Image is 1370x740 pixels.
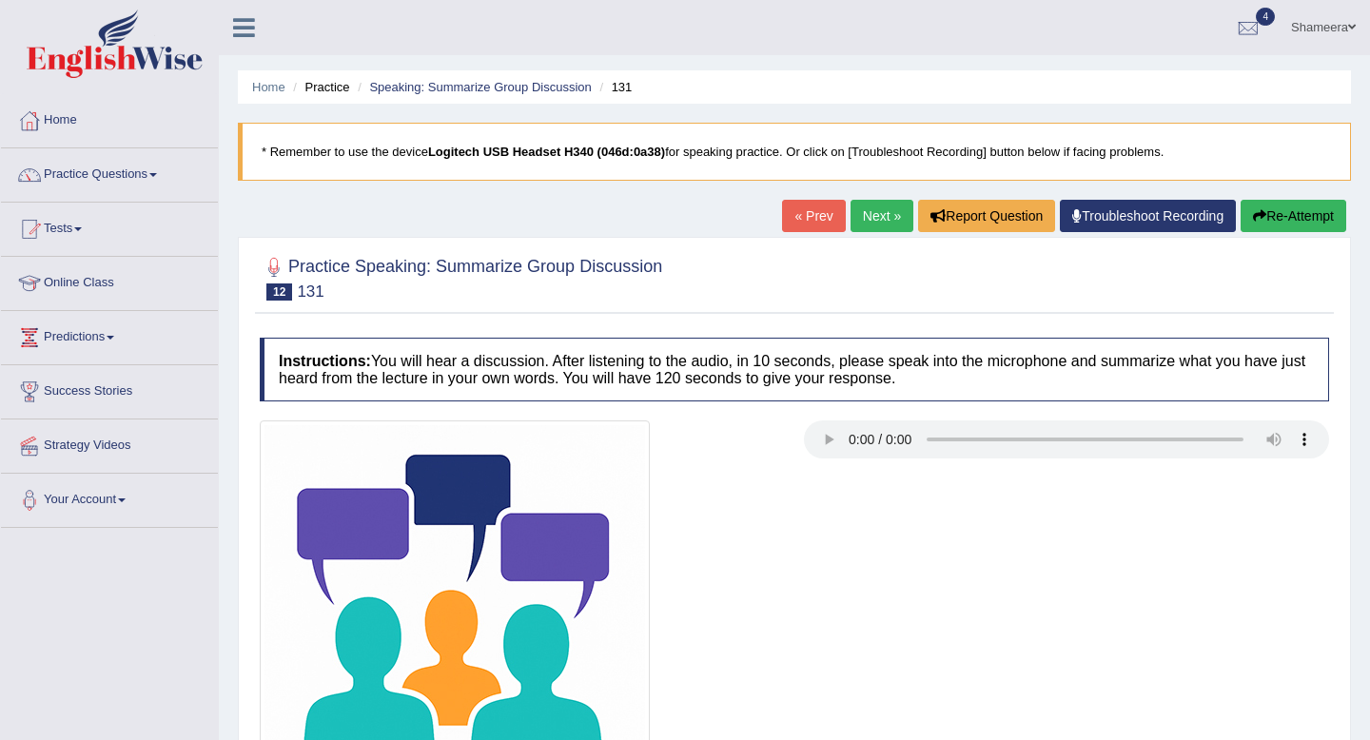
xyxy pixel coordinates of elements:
a: Next » [851,200,913,232]
b: Logitech USB Headset H340 (046d:0a38) [428,145,665,159]
a: Home [1,94,218,142]
a: Strategy Videos [1,419,218,467]
button: Re-Attempt [1241,200,1346,232]
button: Report Question [918,200,1055,232]
a: Speaking: Summarize Group Discussion [369,80,591,94]
h4: You will hear a discussion. After listening to the audio, in 10 seconds, please speak into the mi... [260,338,1329,401]
blockquote: * Remember to use the device for speaking practice. Or click on [Troubleshoot Recording] button b... [238,123,1351,181]
a: Tests [1,203,218,250]
li: 131 [595,78,632,96]
small: 131 [297,282,323,301]
b: Instructions: [279,353,371,369]
h2: Practice Speaking: Summarize Group Discussion [260,253,662,301]
span: 4 [1256,8,1275,26]
span: 12 [266,283,292,301]
a: Home [252,80,285,94]
a: Troubleshoot Recording [1060,200,1236,232]
a: Success Stories [1,365,218,413]
a: Your Account [1,474,218,521]
a: Online Class [1,257,218,304]
a: Practice Questions [1,148,218,196]
a: « Prev [782,200,845,232]
li: Practice [288,78,349,96]
a: Predictions [1,311,218,359]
